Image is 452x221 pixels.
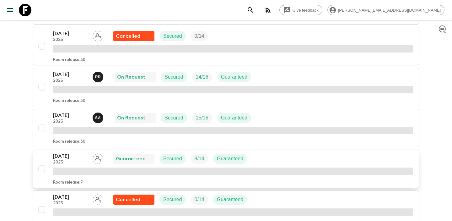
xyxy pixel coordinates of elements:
[53,58,85,63] p: Room release: 30
[327,5,444,15] div: [PERSON_NAME][EMAIL_ADDRESS][DOMAIN_NAME]
[53,30,88,37] p: [DATE]
[195,155,204,163] p: 8 / 14
[53,71,88,78] p: [DATE]
[33,27,419,65] button: [DATE]2025Assign pack leaderFlash Pack cancellationSecuredTrip FillRoom release:30
[95,75,101,80] p: R R
[116,196,140,203] p: Cancelled
[93,155,103,160] span: Assign pack leader
[53,119,88,124] p: 2025
[33,68,419,106] button: [DATE]2025Ramli Raban On RequestSecuredTrip FillGuaranteedRoom release:30
[191,195,208,205] div: Trip Fill
[164,114,183,122] p: Secured
[93,114,105,119] span: Suren Abeykoon
[196,73,208,81] p: 14 / 16
[195,196,204,203] p: 0 / 14
[161,113,187,123] div: Secured
[159,195,186,205] div: Secured
[113,31,154,41] div: Flash Pack cancellation
[217,196,244,203] p: Guaranteed
[217,155,244,163] p: Guaranteed
[163,155,182,163] p: Secured
[53,112,88,119] p: [DATE]
[53,152,88,160] p: [DATE]
[116,32,140,40] p: Cancelled
[163,32,182,40] p: Secured
[195,32,204,40] p: 0 / 14
[113,195,154,205] div: Flash Pack cancellation
[53,98,85,103] p: Room release: 30
[53,37,88,42] p: 2025
[117,73,145,81] p: On Request
[93,74,105,79] span: Ramli Raban
[244,4,257,16] button: search adventures
[163,196,182,203] p: Secured
[53,180,83,185] p: Room release: 7
[93,33,103,38] span: Assign pack leader
[161,72,187,82] div: Secured
[117,114,145,122] p: On Request
[192,113,212,123] div: Trip Fill
[53,78,88,83] p: 2025
[159,154,186,164] div: Secured
[192,72,212,82] div: Trip Fill
[191,154,208,164] div: Trip Fill
[93,72,105,82] button: RR
[33,150,419,188] button: [DATE]2025Assign pack leaderGuaranteedSecuredTrip FillGuaranteedRoom release:7
[33,109,419,147] button: [DATE]2025Suren AbeykoonOn RequestSecuredTrip FillGuaranteedRoom release:30
[53,193,88,201] p: [DATE]
[159,31,186,41] div: Secured
[93,196,103,201] span: Assign pack leader
[279,5,322,15] a: Give feedback
[116,155,146,163] p: Guaranteed
[4,4,16,16] button: menu
[53,160,88,165] p: 2025
[95,115,101,120] p: S A
[53,139,85,144] p: Room release: 30
[335,8,444,13] span: [PERSON_NAME][EMAIL_ADDRESS][DOMAIN_NAME]
[191,31,208,41] div: Trip Fill
[221,114,248,122] p: Guaranteed
[221,73,248,81] p: Guaranteed
[53,201,88,206] p: 2025
[196,114,208,122] p: 15 / 16
[289,8,322,13] span: Give feedback
[93,113,105,123] button: SA
[164,73,183,81] p: Secured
